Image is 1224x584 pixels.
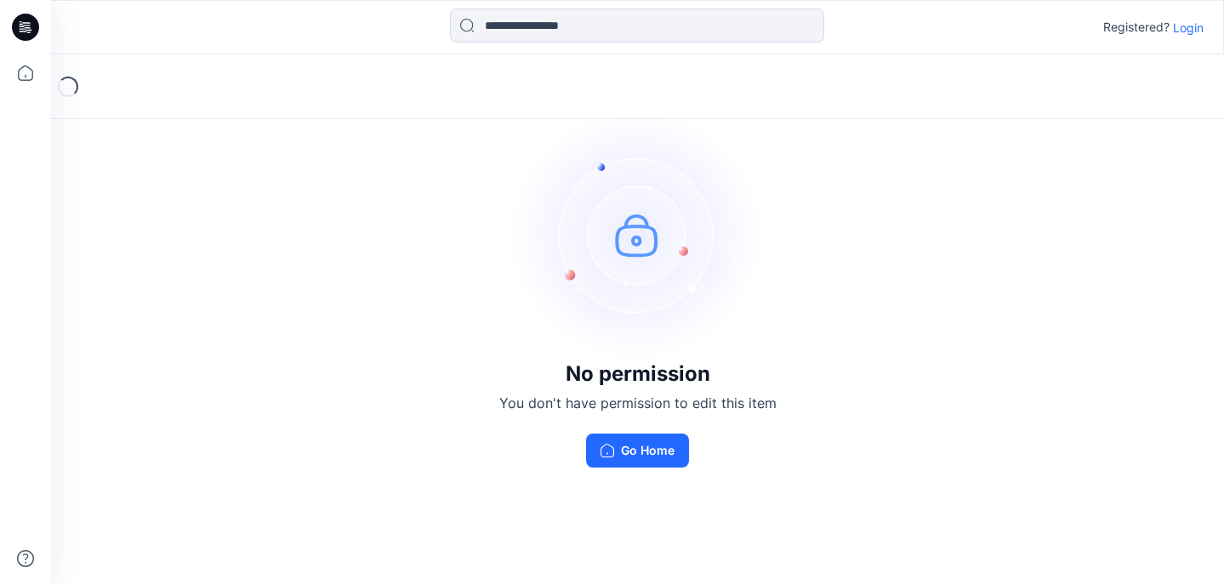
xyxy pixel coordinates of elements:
[1103,17,1170,37] p: Registered?
[499,362,777,386] h3: No permission
[510,107,766,362] img: no-perm.svg
[1173,19,1204,37] p: Login
[586,434,689,468] button: Go Home
[499,393,777,413] p: You don't have permission to edit this item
